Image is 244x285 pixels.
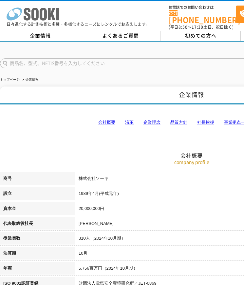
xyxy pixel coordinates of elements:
[98,120,115,125] a: 会社概要
[185,32,216,39] span: 初めての方へ
[169,6,236,9] span: お電話でのお問い合わせは
[170,120,187,125] a: 品質方針
[192,24,203,30] span: 17:30
[80,31,160,41] a: よくあるご質問
[125,120,134,125] a: 沿革
[169,24,234,30] span: (平日 ～ 土日、祝日除く)
[178,24,188,30] span: 8:50
[21,76,39,83] li: 企業情報
[169,10,236,24] a: [PHONE_NUMBER]
[197,120,214,125] a: 社長挨拶
[160,31,241,41] a: 初めての方へ
[7,22,150,26] p: 日々進化する計測技術と多種・多様化するニーズにレンタルでお応えします。
[143,120,160,125] a: 企業理念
